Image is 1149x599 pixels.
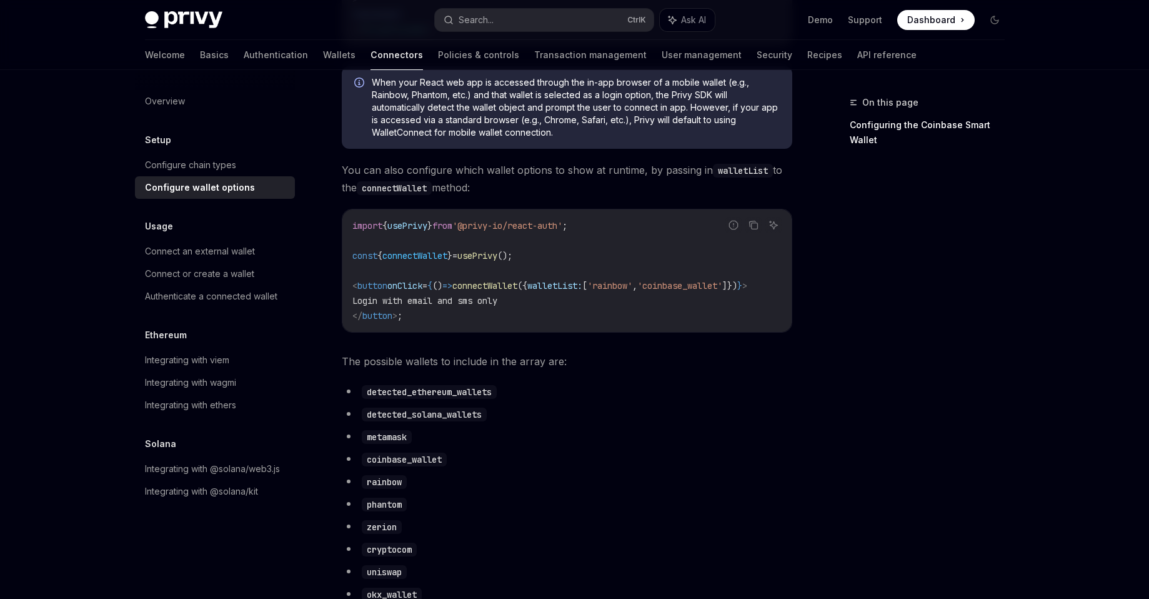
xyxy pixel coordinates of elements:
span: () [432,280,442,291]
a: Integrating with ethers [135,394,295,416]
span: = [452,250,457,261]
span: const [352,250,377,261]
div: Integrating with ethers [145,398,236,413]
a: Integrating with @solana/kit [135,480,295,503]
button: Search...CtrlK [435,9,654,31]
span: ; [397,310,402,321]
span: 'rainbow' [587,280,632,291]
button: Copy the contents from the code block [745,217,762,233]
span: => [442,280,452,291]
span: [ [582,280,587,291]
span: button [362,310,392,321]
a: User management [662,40,742,70]
span: < [352,280,357,291]
button: Ask AI [765,217,782,233]
div: Integrating with viem [145,353,229,368]
a: Connectors [371,40,423,70]
code: connectWallet [357,181,432,195]
a: Connect or create a wallet [135,263,295,285]
a: API reference [857,40,917,70]
code: metamask [362,430,412,444]
code: detected_ethereum_wallets [362,385,497,399]
span: You can also configure which wallet options to show at runtime, by passing in to the method: [342,161,792,196]
a: Wallets [323,40,356,70]
span: ({ [517,280,527,291]
span: usePrivy [387,220,427,231]
div: Search... [459,13,494,28]
span: { [377,250,382,261]
a: Security [757,40,792,70]
code: cryptocom [362,543,417,556]
span: (); [497,250,512,261]
div: Integrating with wagmi [145,375,236,390]
a: Configuring the Coinbase Smart Wallet [850,115,1015,150]
div: Integrating with @solana/web3.js [145,461,280,476]
span: Ctrl K [627,15,646,25]
span: 'coinbase_wallet' [637,280,722,291]
span: '@privy-io/react-auth' [452,220,562,231]
button: Toggle dark mode [985,10,1005,30]
button: Ask AI [660,9,715,31]
h5: Usage [145,219,173,234]
span: Dashboard [907,14,955,26]
span: import [352,220,382,231]
span: > [392,310,397,321]
code: detected_solana_wallets [362,408,487,421]
a: Demo [808,14,833,26]
a: Recipes [807,40,842,70]
a: Support [848,14,882,26]
code: phantom [362,498,407,511]
span: The possible wallets to include in the array are: [342,353,792,370]
div: Integrating with @solana/kit [145,484,258,499]
a: Transaction management [534,40,647,70]
code: walletList [713,164,773,178]
code: coinbase_wallet [362,453,447,466]
div: Overview [145,94,185,109]
h5: Ethereum [145,328,187,343]
span: } [737,280,742,291]
span: On this page [862,95,918,110]
div: Connect an external wallet [145,244,255,259]
span: from [432,220,452,231]
span: } [427,220,432,231]
div: Configure chain types [145,158,236,173]
a: Overview [135,90,295,113]
a: Configure chain types [135,154,295,176]
div: Configure wallet options [145,180,255,195]
h5: Solana [145,436,176,451]
span: walletList: [527,280,582,291]
img: dark logo [145,11,222,29]
a: Integrating with @solana/web3.js [135,458,295,480]
span: connectWallet [382,250,447,261]
a: Dashboard [897,10,975,30]
div: Connect or create a wallet [145,266,254,281]
span: } [447,250,452,261]
a: Integrating with viem [135,349,295,371]
a: Welcome [145,40,185,70]
code: zerion [362,520,402,534]
span: ; [562,220,567,231]
div: Authenticate a connected wallet [145,289,277,304]
h5: Setup [145,133,171,148]
span: { [427,280,432,291]
span: </ [352,310,362,321]
span: Login with email and sms only [352,295,497,306]
span: When your React web app is accessed through the in-app browser of a mobile wallet (e.g., Rainbow,... [372,76,780,139]
span: button [357,280,387,291]
a: Policies & controls [438,40,519,70]
span: connectWallet [452,280,517,291]
a: Basics [200,40,229,70]
code: uniswap [362,565,407,579]
span: usePrivy [457,250,497,261]
button: Report incorrect code [725,217,742,233]
span: Ask AI [681,14,706,26]
span: > [742,280,747,291]
span: { [382,220,387,231]
svg: Info [354,78,367,90]
code: rainbow [362,475,407,489]
span: = [422,280,427,291]
a: Authentication [244,40,308,70]
a: Configure wallet options [135,176,295,199]
a: Connect an external wallet [135,240,295,263]
a: Authenticate a connected wallet [135,285,295,308]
